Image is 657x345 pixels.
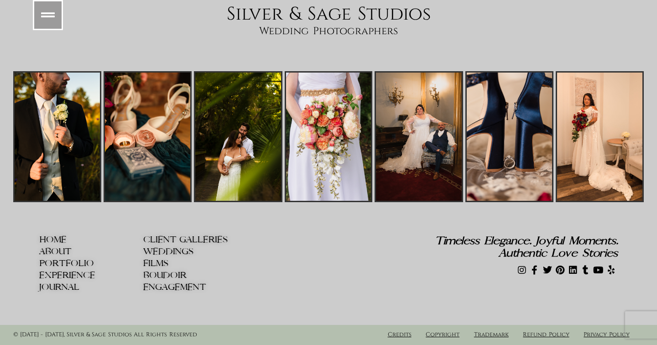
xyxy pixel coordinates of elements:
[143,282,247,292] a: ENGAGEMENT
[104,71,192,202] img: Florida Wedding Photographers
[143,271,247,280] a: BOUDOIR
[143,282,206,292] span: ENGAGEMENT
[39,259,94,268] span: PORTFOLIO
[388,331,412,339] a: Credits
[143,247,247,256] a: WEDDINGS
[143,259,168,268] span: FILMS
[39,259,143,268] a: PORTFOLIO
[584,331,629,339] a: Privacy Policy
[39,271,143,280] a: EXPERIENCE
[39,247,143,256] a: ABOUT
[143,247,193,256] span: WEDDINGS
[474,331,509,339] a: Trademark
[39,235,67,245] span: HOME
[39,271,95,280] span: EXPERIENCE
[39,282,79,292] span: JOURNAL
[194,71,282,202] img: Florida Elegant Wedding Photographers
[39,247,72,256] span: ABOUT
[143,271,187,280] span: BOUDOIR
[143,259,247,268] a: FILMS
[143,235,228,245] span: CLIENT GALLERIES
[426,331,459,339] a: Copyright
[386,235,618,260] h2: Timeless Elegance. Joyful Moments. Authentic Love Stories
[39,235,143,245] a: HOME
[523,331,569,339] a: Refund Policy
[13,331,284,338] h6: © [DATE] - [DATE], Silver & Sage Studios All Rights Reserved
[39,282,143,292] a: JOURNAL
